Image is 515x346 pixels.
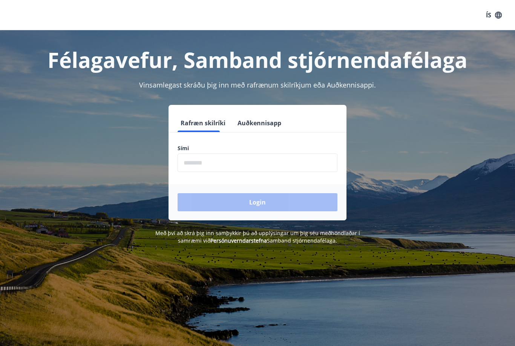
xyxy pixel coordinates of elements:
[235,114,284,132] button: Auðkennisapp
[155,229,360,244] span: Með því að skrá þig inn samþykkir þú að upplýsingar um þig séu meðhöndlaðar í samræmi við Samband...
[139,80,376,89] span: Vinsamlegast skráðu þig inn með rafrænum skilríkjum eða Auðkennisappi.
[178,145,337,152] label: Sími
[9,45,506,74] h1: Félagavefur, Samband stjórnendafélaga
[178,114,228,132] button: Rafræn skilríki
[210,237,267,244] a: Persónuverndarstefna
[482,8,506,22] button: ÍS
